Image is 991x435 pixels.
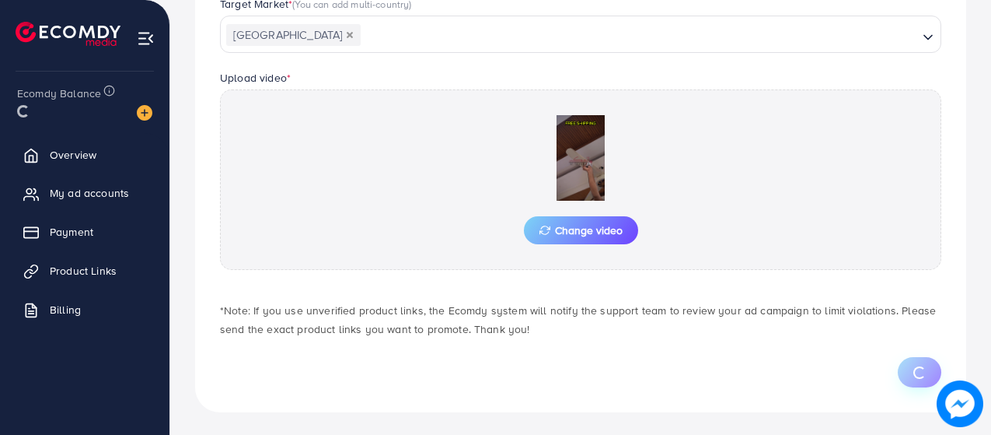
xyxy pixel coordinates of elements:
img: Preview Image [503,115,658,201]
img: image [937,381,983,427]
button: Change video [524,216,638,244]
p: *Note: If you use unverified product links, the Ecomdy system will notify the support team to rev... [220,301,941,339]
label: Upload video [220,70,291,86]
span: [GEOGRAPHIC_DATA] [226,24,361,46]
button: Deselect Pakistan [346,31,354,39]
input: Search for option [362,23,916,47]
a: Payment [12,216,158,247]
span: Payment [50,224,93,240]
img: image [137,105,152,121]
span: Ecomdy Balance [17,86,101,101]
a: Overview [12,139,158,170]
a: Billing [12,294,158,325]
span: Billing [50,302,81,317]
a: My ad accounts [12,177,158,209]
span: Change video [539,225,623,236]
span: My ad accounts [50,185,129,201]
span: Overview [50,147,96,163]
img: menu [137,30,155,47]
span: Product Links [50,263,117,279]
div: Search for option [220,16,941,53]
a: Product Links [12,255,158,286]
img: logo [16,22,120,46]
